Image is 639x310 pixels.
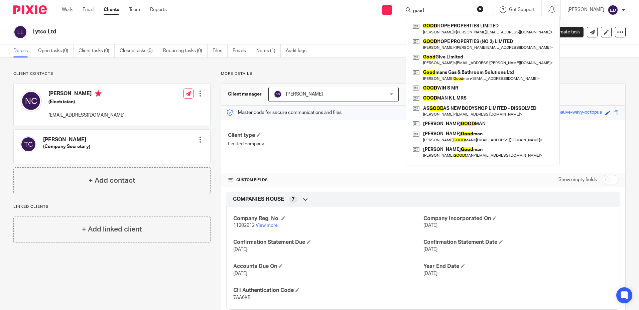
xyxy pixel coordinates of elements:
[233,287,423,294] h4: CH Authentication Code
[82,224,142,235] h4: + Add linked client
[509,7,535,12] span: Get Support
[163,44,208,57] a: Recurring tasks (0)
[150,6,167,13] a: Reports
[13,25,27,39] img: svg%3E
[228,91,262,98] h3: Client manager
[20,90,42,112] img: svg%3E
[228,177,423,183] h4: CUSTOM FIELDS
[292,196,294,203] span: 7
[423,239,613,246] h4: Confirmation Statement Date
[13,5,47,14] img: Pixie
[545,109,602,117] div: furry-mauve-wavy-octopus
[608,5,618,15] img: svg%3E
[423,215,613,222] h4: Company Incorporated On
[13,44,33,57] a: Details
[228,141,423,147] p: Limited company
[226,109,342,116] p: Master code for secure communications and files
[120,44,158,57] a: Closed tasks (0)
[423,247,437,252] span: [DATE]
[48,99,125,105] h5: (Electrician)
[233,263,423,270] h4: Accounts Due On
[213,44,228,57] a: Files
[221,71,626,76] p: More details
[286,92,323,97] span: [PERSON_NAME]
[20,136,36,152] img: svg%3E
[38,44,74,57] a: Open tasks (0)
[13,71,211,76] p: Client contacts
[286,44,311,57] a: Audit logs
[233,196,284,203] span: COMPANIES HOUSE
[423,263,613,270] h4: Year End Date
[228,132,423,139] h4: Client type
[48,112,125,119] p: [EMAIL_ADDRESS][DOMAIN_NAME]
[233,239,423,246] h4: Confirmation Statement Due
[233,271,247,276] span: [DATE]
[558,176,597,183] label: Show empty fields
[13,204,211,209] p: Linked clients
[256,223,278,228] a: View more
[43,143,90,150] h5: (Company Secretary)
[423,271,437,276] span: [DATE]
[233,295,251,300] span: 7AA6KB
[83,6,94,13] a: Email
[412,8,473,14] input: Search
[79,44,115,57] a: Client tasks (0)
[32,28,434,35] h2: Lytco Ltd
[43,136,90,143] h4: [PERSON_NAME]
[233,247,247,252] span: [DATE]
[567,6,604,13] p: [PERSON_NAME]
[233,215,423,222] h4: Company Reg. No.
[104,6,119,13] a: Clients
[233,44,251,57] a: Emails
[274,90,282,98] img: svg%3E
[233,223,255,228] span: 11202912
[423,223,437,228] span: [DATE]
[89,175,135,186] h4: + Add contact
[129,6,140,13] a: Team
[95,90,102,97] i: Primary
[477,6,484,12] button: Clear
[48,90,125,99] h4: [PERSON_NAME]
[256,44,281,57] a: Notes (1)
[62,6,73,13] a: Work
[545,27,584,37] a: Create task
